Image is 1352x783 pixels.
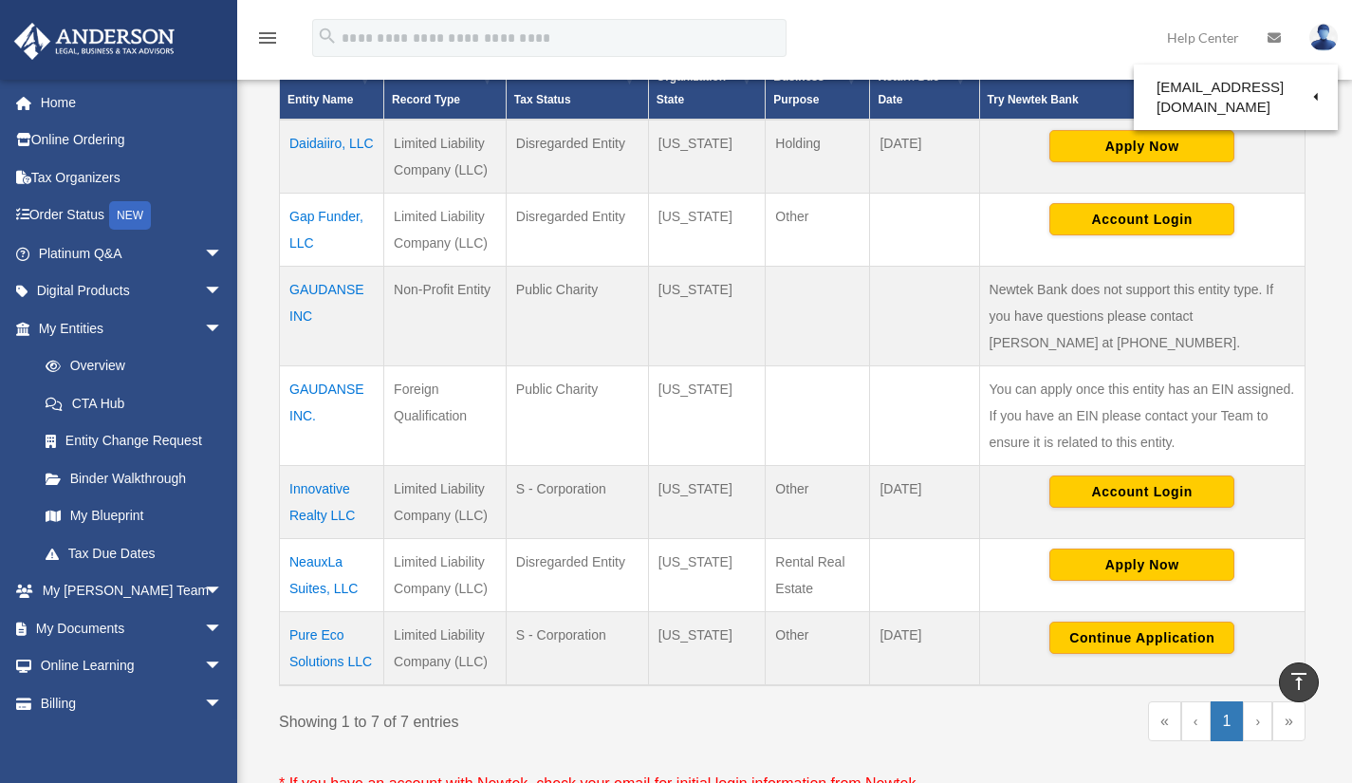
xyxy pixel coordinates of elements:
span: Tax Status [514,93,571,106]
td: [US_STATE] [648,539,766,612]
td: [US_STATE] [648,466,766,539]
td: Limited Liability Company (LLC) [384,612,507,686]
td: You can apply once this entity has an EIN assigned. If you have an EIN please contact your Team t... [979,366,1305,466]
td: NeauxLa Suites, LLC [280,539,384,612]
td: Other [766,612,870,686]
td: GAUDANSE INC [280,267,384,366]
td: S - Corporation [506,612,648,686]
td: [US_STATE] [648,120,766,194]
td: Daidaiiro, LLC [280,120,384,194]
img: Anderson Advisors Platinum Portal [9,23,180,60]
td: Pure Eco Solutions LLC [280,612,384,686]
img: User Pic [1309,24,1338,51]
a: Billingarrow_drop_down [13,684,251,722]
a: Tax Due Dates [27,534,242,572]
td: Newtek Bank does not support this entity type. If you have questions please contact [PERSON_NAME]... [979,267,1305,366]
a: vertical_align_top [1279,662,1319,702]
a: CTA Hub [27,384,242,422]
span: Entity Name [287,93,353,106]
span: arrow_drop_down [204,609,242,648]
td: Gap Funder, LLC [280,194,384,267]
a: [EMAIL_ADDRESS][DOMAIN_NAME] [1134,69,1338,125]
td: Disregarded Entity [506,120,648,194]
i: menu [256,27,279,49]
td: Holding [766,120,870,194]
td: [DATE] [870,466,979,539]
td: [US_STATE] [648,612,766,686]
a: Order StatusNEW [13,196,251,235]
span: Record Type [392,93,460,106]
td: Innovative Realty LLC [280,466,384,539]
a: Overview [27,347,232,385]
span: arrow_drop_down [204,272,242,311]
a: Entity Change Request [27,422,242,460]
a: Online Ordering [13,121,251,159]
a: Platinum Q&Aarrow_drop_down [13,234,251,272]
button: Account Login [1049,203,1234,235]
td: Limited Liability Company (LLC) [384,466,507,539]
span: arrow_drop_down [204,684,242,723]
td: [US_STATE] [648,366,766,466]
td: GAUDANSE INC. [280,366,384,466]
td: Limited Liability Company (LLC) [384,539,507,612]
td: [US_STATE] [648,194,766,267]
a: Binder Walkthrough [27,459,242,497]
td: [US_STATE] [648,267,766,366]
a: Tax Organizers [13,158,251,196]
span: arrow_drop_down [204,234,242,273]
button: Apply Now [1049,549,1234,581]
i: search [317,26,338,47]
td: Limited Liability Company (LLC) [384,194,507,267]
td: Non-Profit Entity [384,267,507,366]
a: Online Learningarrow_drop_down [13,647,251,685]
td: S - Corporation [506,466,648,539]
a: My Documentsarrow_drop_down [13,609,251,647]
span: arrow_drop_down [204,647,242,686]
a: Digital Productsarrow_drop_down [13,272,251,310]
td: Limited Liability Company (LLC) [384,120,507,194]
td: Other [766,466,870,539]
td: Other [766,194,870,267]
a: My Blueprint [27,497,242,535]
span: arrow_drop_down [204,572,242,611]
a: My [PERSON_NAME] Teamarrow_drop_down [13,572,251,610]
a: Account Login [1049,483,1234,498]
td: Disregarded Entity [506,539,648,612]
a: Account Login [1049,211,1234,226]
button: Apply Now [1049,130,1234,162]
button: Account Login [1049,475,1234,508]
td: Rental Real Estate [766,539,870,612]
i: vertical_align_top [1287,670,1310,693]
a: menu [256,33,279,49]
button: Continue Application [1049,622,1234,654]
a: First [1148,701,1181,741]
div: NEW [109,201,151,230]
td: Public Charity [506,366,648,466]
td: Public Charity [506,267,648,366]
a: My Entitiesarrow_drop_down [13,309,242,347]
a: Home [13,84,251,121]
div: Showing 1 to 7 of 7 entries [279,701,778,736]
td: [DATE] [870,120,979,194]
td: Foreign Qualification [384,366,507,466]
span: arrow_drop_down [204,309,242,348]
td: [DATE] [870,612,979,686]
td: Disregarded Entity [506,194,648,267]
div: Try Newtek Bank [988,88,1276,111]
